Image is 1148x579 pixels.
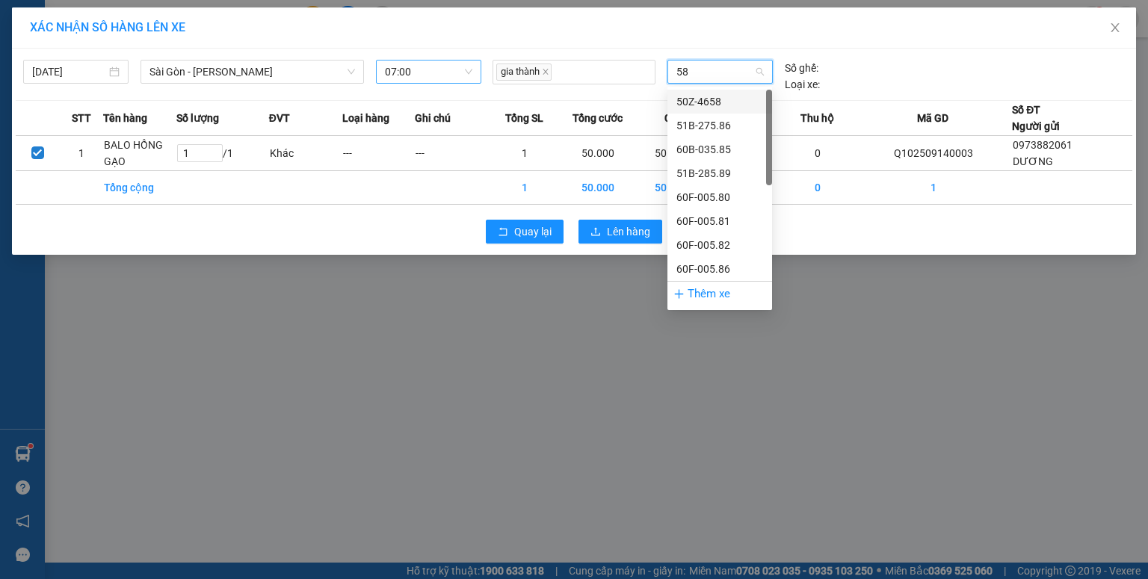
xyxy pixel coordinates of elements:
td: Khác [269,136,342,171]
td: BALO HỒNG GẠO [103,136,176,171]
td: 1 [60,136,104,171]
span: Tổng cước [573,110,623,126]
span: Lên hàng [607,223,650,240]
div: 60F-005.82 [676,237,763,253]
td: Q102509140003 [854,136,1012,171]
td: 1 [488,171,561,205]
td: 0 [781,136,854,171]
button: uploadLên hàng [578,220,662,244]
td: --- [342,136,416,171]
span: Quay lại [514,223,552,240]
td: 1 [854,171,1012,205]
span: XÁC NHẬN SỐ HÀNG LÊN XE [30,20,185,34]
div: 60F-005.82 [667,233,772,257]
span: down [347,67,356,76]
span: Số ghế: [785,60,818,76]
span: plus [673,288,685,300]
div: 60F-005.86 [676,261,763,277]
span: upload [590,226,601,238]
span: DƯƠNG [1013,155,1053,167]
div: 51B-275.86 [676,117,763,134]
div: 60B-035.85 [667,137,772,161]
td: / 1 [176,136,268,171]
div: 60B-035.85 [676,141,763,158]
span: Số lượng [176,110,219,126]
div: 51B-285.89 [667,161,772,185]
button: rollbackQuay lại [486,220,564,244]
div: 60F-005.81 [676,213,763,229]
button: Close [1094,7,1136,49]
span: STT [72,110,91,126]
td: 50.000 [635,171,708,205]
span: CR [664,110,678,126]
input: 14/09/2025 [32,64,106,80]
span: ĐVT [269,110,290,126]
span: Sài Gòn - Phương Lâm [149,61,355,83]
span: close [542,68,549,75]
div: 60F-005.81 [667,209,772,233]
div: 60F-005.80 [667,185,772,209]
td: 0 [781,171,854,205]
span: Tổng SL [505,110,543,126]
div: Số ĐT Người gửi [1012,102,1060,134]
div: 51B-275.86 [667,114,772,137]
span: Loại hàng [342,110,389,126]
span: Ghi chú [415,110,451,126]
span: rollback [498,226,508,238]
td: 50.000 [561,136,635,171]
td: 50.000 [561,171,635,205]
span: Tên hàng [103,110,147,126]
span: gia thành [496,64,552,81]
span: 0973882061 [1013,139,1073,151]
div: 51B-285.89 [676,165,763,182]
td: --- [415,136,488,171]
td: 50.000 [635,136,708,171]
span: Loại xe: [785,76,820,93]
div: Thêm xe [667,281,772,307]
span: Mã GD [917,110,948,126]
div: 60F-005.80 [676,189,763,205]
span: 07:00 [385,61,472,83]
span: Thu hộ [800,110,834,126]
div: 50Z-4658 [676,93,763,110]
td: Tổng cộng [103,171,176,205]
div: 60F-005.86 [667,257,772,281]
td: 1 [488,136,561,171]
div: 50Z-4658 [667,90,772,114]
span: close [1109,22,1121,34]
